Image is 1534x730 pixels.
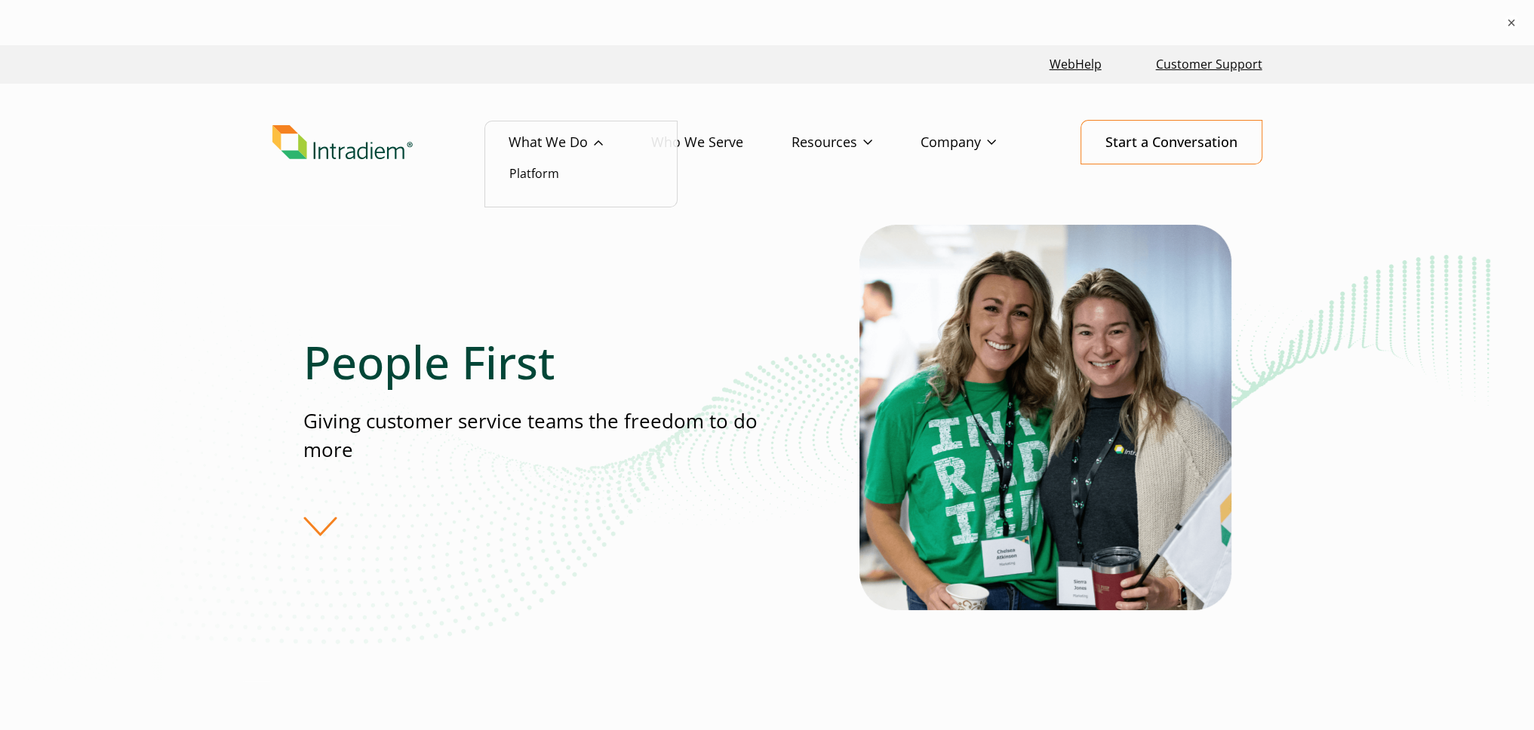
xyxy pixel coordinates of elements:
[272,125,509,160] a: Link to homepage of Intradiem
[303,407,767,464] p: Giving customer service teams the freedom to do more
[509,121,651,164] a: What We Do
[1504,15,1519,30] button: ×
[1081,120,1262,164] a: Start a Conversation
[509,165,559,182] a: Platform
[272,125,413,160] img: Intradiem
[859,225,1231,610] img: Two contact center partners from Intradiem smiling
[303,335,767,389] h1: People First
[792,121,921,164] a: Resources
[1044,48,1108,81] a: Link opens in a new window
[921,121,1044,164] a: Company
[651,121,792,164] a: Who We Serve
[1150,48,1268,81] a: Customer Support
